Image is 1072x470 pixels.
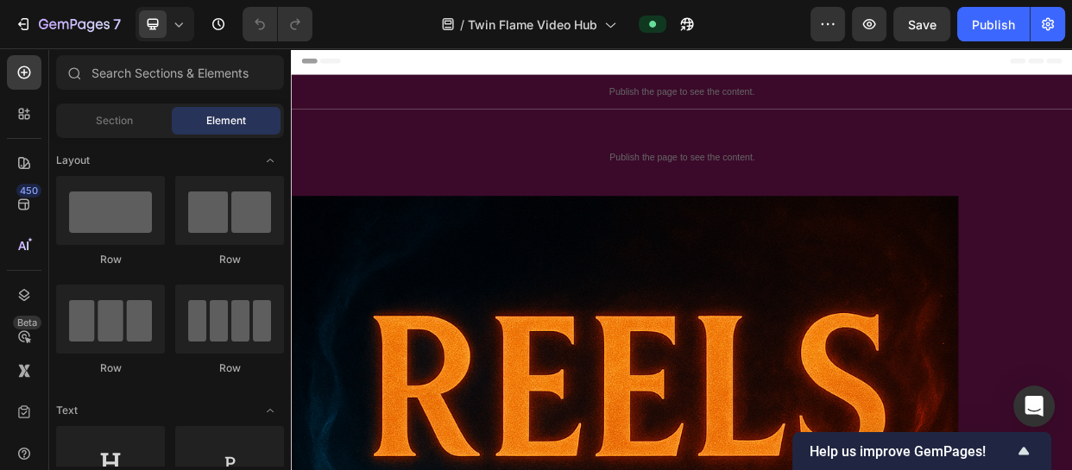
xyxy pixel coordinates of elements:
span: Toggle open [256,397,284,424]
span: Text [56,403,78,418]
button: Publish [957,7,1030,41]
span: / [460,16,464,34]
input: Search Sections & Elements [56,55,284,90]
span: Twin Flame Video Hub [468,16,597,34]
div: Row [175,252,284,267]
span: Section [96,113,133,128]
p: Publish the page to see the content. [14,136,1022,154]
div: Row [56,360,165,376]
iframe: Design area [291,48,1072,470]
div: Undo/Redo [243,7,312,41]
button: Save [893,7,950,41]
div: Publish [972,16,1015,34]
span: Help us improve GemPages! [810,443,1013,460]
span: Layout [56,153,90,168]
span: Save [908,17,936,32]
button: 7 [7,7,129,41]
span: Element [206,113,246,128]
span: Toggle open [256,147,284,174]
button: Show survey - Help us improve GemPages! [810,441,1034,461]
div: Row [56,252,165,267]
div: 450 [16,184,41,197]
div: Row [175,360,284,376]
div: Open Intercom Messenger [1013,385,1055,427]
p: 7 [113,14,121,34]
div: Beta [13,316,41,329]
